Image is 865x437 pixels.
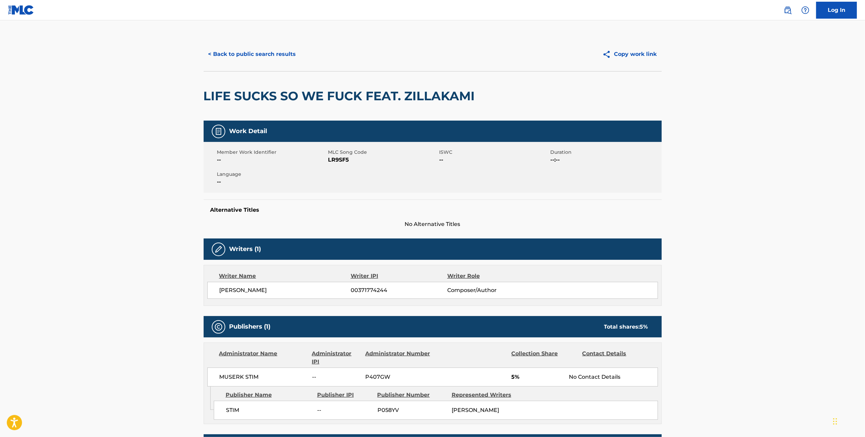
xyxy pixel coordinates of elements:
[217,156,327,164] span: --
[210,207,655,213] h5: Alternative Titles
[217,171,327,178] span: Language
[229,127,267,135] h5: Work Detail
[439,149,549,156] span: ISWC
[365,373,431,381] span: P407GW
[582,350,648,366] div: Contact Details
[551,156,660,164] span: --:--
[312,373,360,381] span: --
[204,46,301,63] button: < Back to public search results
[377,391,447,399] div: Publisher Number
[604,323,648,331] div: Total shares:
[229,245,261,253] h5: Writers (1)
[204,88,478,104] h2: LIFE SUCKS SO WE FUCK FEAT. ZILLAKAMI
[640,324,648,330] span: 5 %
[598,46,662,63] button: Copy work link
[831,404,865,437] iframe: Chat Widget
[569,373,657,381] div: No Contact Details
[217,178,327,186] span: --
[312,350,360,366] div: Administrator IPI
[801,6,809,14] img: help
[328,149,438,156] span: MLC Song Code
[511,350,577,366] div: Collection Share
[439,156,549,164] span: --
[365,350,431,366] div: Administrator Number
[784,6,792,14] img: search
[377,406,447,414] span: P058YV
[452,391,521,399] div: Represented Writers
[447,272,535,280] div: Writer Role
[317,406,372,414] span: --
[204,220,662,228] span: No Alternative Titles
[452,407,499,413] span: [PERSON_NAME]
[220,373,307,381] span: MUSERK STIM
[351,272,447,280] div: Writer IPI
[511,373,564,381] span: 5%
[214,245,223,253] img: Writers
[214,323,223,331] img: Publishers
[226,391,312,399] div: Publisher Name
[833,411,837,432] div: Drag
[551,149,660,156] span: Duration
[351,286,447,294] span: 00371774244
[229,323,271,331] h5: Publishers (1)
[219,272,351,280] div: Writer Name
[214,127,223,136] img: Work Detail
[328,156,438,164] span: LR9SF5
[602,50,614,59] img: Copy work link
[317,391,372,399] div: Publisher IPI
[799,3,812,17] div: Help
[217,149,327,156] span: Member Work Identifier
[219,350,307,366] div: Administrator Name
[781,3,795,17] a: Public Search
[816,2,857,19] a: Log In
[447,286,535,294] span: Composer/Author
[220,286,351,294] span: [PERSON_NAME]
[226,406,312,414] span: STIM
[8,5,34,15] img: MLC Logo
